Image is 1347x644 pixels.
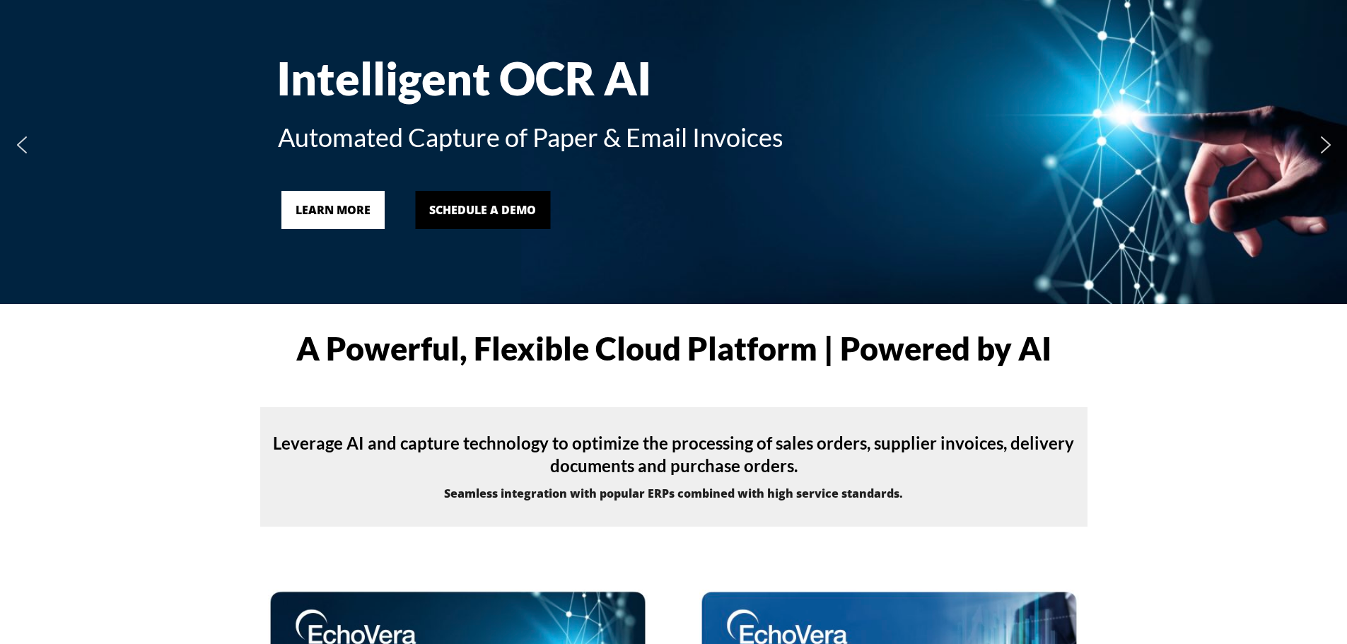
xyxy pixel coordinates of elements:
div: Schedule a Demo [429,201,536,218]
strong: Seamless integration with popular ERPs combined with high service standards. [444,486,903,501]
div: Automated Capture of Paper & Email Invoices [278,118,1070,156]
img: next arrow [1314,134,1337,156]
h1: A Powerful, Flexible Cloud Platform | Powered by AI [260,332,1087,365]
img: previous arrow [11,134,33,156]
a: Schedule a Demo [415,191,550,229]
div: Intelligent OCR AI [276,52,1068,106]
a: LEARN MORE [281,191,385,229]
div: LEARN MORE [296,201,371,218]
h4: Leverage AI and capture technology to optimize the processing of sales orders, supplier invoices,... [260,432,1087,477]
